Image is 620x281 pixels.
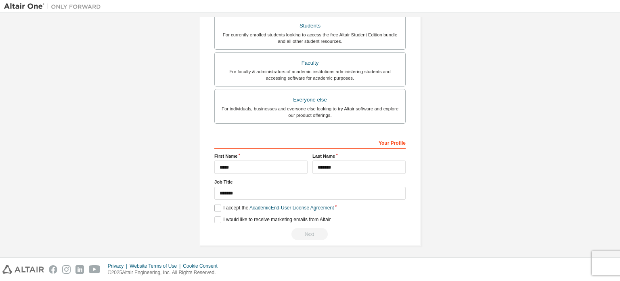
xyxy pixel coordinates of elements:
div: Your Profile [214,136,406,149]
img: altair_logo.svg [2,265,44,274]
label: Job Title [214,179,406,185]
div: For faculty & administrators of academic institutions administering students and accessing softwa... [220,68,400,81]
div: Read and acccept EULA to continue [214,228,406,240]
div: Privacy [108,263,130,269]
div: Everyone else [220,94,400,106]
div: Students [220,20,400,32]
div: For individuals, businesses and everyone else looking to try Altair software and explore our prod... [220,106,400,118]
label: Last Name [312,153,406,159]
div: Website Terms of Use [130,263,183,269]
label: First Name [214,153,308,159]
p: © 2025 Altair Engineering, Inc. All Rights Reserved. [108,269,222,276]
div: Cookie Consent [183,263,222,269]
a: Academic End-User License Agreement [249,205,334,211]
div: For currently enrolled students looking to access the free Altair Student Edition bundle and all ... [220,32,400,44]
img: youtube.svg [89,265,101,274]
img: facebook.svg [49,265,57,274]
label: I would like to receive marketing emails from Altair [214,216,331,223]
div: Faculty [220,57,400,69]
label: I accept the [214,205,334,211]
img: Altair One [4,2,105,11]
img: instagram.svg [62,265,71,274]
img: linkedin.svg [75,265,84,274]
